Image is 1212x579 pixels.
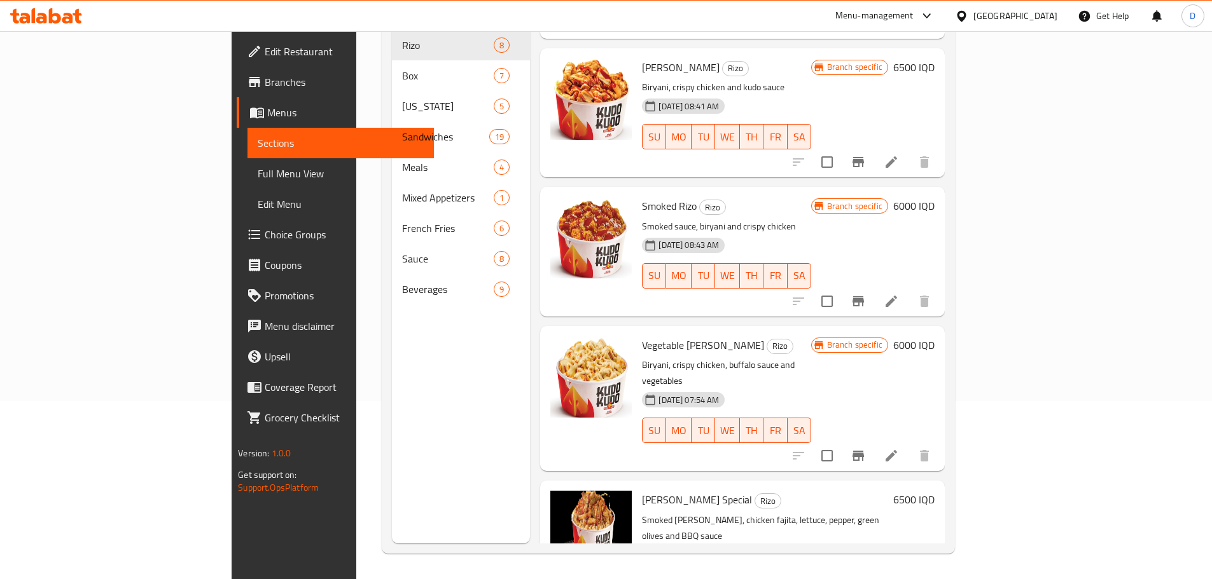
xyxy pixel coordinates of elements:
span: SA [793,421,806,440]
div: French Fries6 [392,213,530,243]
span: [DATE] 08:41 AM [653,100,724,112]
span: Rizo [723,61,748,76]
div: Rizo [767,339,793,354]
span: 5 [494,100,509,112]
span: SU [648,128,661,146]
span: [PERSON_NAME] [642,58,720,77]
p: Biryani, crispy chicken, buffalo sauce and vegetables [642,357,811,389]
a: Edit Menu [247,189,434,219]
span: Edit Menu [258,196,424,212]
h6: 6500 IQD [893,58,935,76]
p: Smoked [PERSON_NAME], chicken fajita, lettuce, pepper, green olives and BBQ sauce [642,512,888,544]
span: TU [697,128,710,146]
span: FR [769,266,782,285]
span: Select to update [814,149,840,175]
span: 19 [490,131,509,143]
button: delete [909,440,940,471]
div: [GEOGRAPHIC_DATA] [973,9,1057,23]
div: Beverages [402,282,494,297]
span: Rizo [700,200,725,215]
div: items [494,99,510,114]
button: SU [642,124,666,149]
span: Version: [238,445,269,461]
img: Kudo Rizo [550,58,632,140]
p: Smoked sauce, biryani and crispy chicken [642,219,811,235]
span: SU [648,266,661,285]
span: Mixed Appetizers [402,190,494,205]
span: FR [769,128,782,146]
p: Biryani, crispy chicken and kudo sauce [642,79,811,95]
div: items [494,251,510,266]
div: Rizo [722,61,749,76]
span: Sandwiches [402,129,489,144]
span: 8 [494,39,509,51]
div: Sandwiches19 [392,121,530,152]
span: 6 [494,222,509,235]
span: [US_STATE] [402,99,494,114]
span: [DATE] 07:54 AM [653,394,724,406]
button: TU [692,418,715,443]
span: Edit Restaurant [265,44,424,59]
div: Rizo [755,493,781,508]
a: Coupons [237,250,434,280]
span: WE [720,128,735,146]
a: Choice Groups [237,219,434,250]
span: MO [671,421,686,440]
span: TU [697,421,710,440]
span: FR [769,421,782,440]
span: 4 [494,161,509,174]
span: Sections [258,135,424,151]
div: items [494,221,510,236]
button: SA [788,124,811,149]
span: Branches [265,74,424,90]
button: TU [692,263,715,289]
div: Sauce [402,251,494,266]
button: SU [642,418,666,443]
span: Branch specific [822,61,888,73]
span: [DATE] 08:43 AM [653,239,724,251]
span: 1 [494,192,509,204]
img: Smoked Rizo [550,197,632,278]
span: Box [402,68,494,83]
span: Choice Groups [265,227,424,242]
button: FR [763,124,787,149]
h6: 6000 IQD [893,336,935,354]
img: Vegetable Rizo [550,336,632,418]
button: MO [666,124,692,149]
span: TH [745,421,758,440]
span: Rizo [402,37,494,53]
span: Branch specific [822,339,888,351]
span: Get support on: [238,467,296,483]
span: Rizo [755,494,781,508]
button: TH [740,124,763,149]
span: Full Menu View [258,166,424,181]
button: FR [763,263,787,289]
span: Meals [402,160,494,175]
div: Box7 [392,60,530,91]
span: Menu disclaimer [265,318,424,334]
button: TH [740,263,763,289]
span: SU [648,421,661,440]
button: WE [715,124,740,149]
a: Menu disclaimer [237,311,434,341]
button: Branch-specific-item [843,147,874,177]
span: 9 [494,283,509,296]
button: TH [740,418,763,443]
button: WE [715,418,740,443]
div: Rizo8 [392,30,530,60]
span: Select to update [814,442,840,469]
button: TU [692,124,715,149]
button: delete [909,286,940,317]
div: items [494,282,510,297]
a: Full Menu View [247,158,434,189]
button: SU [642,263,666,289]
a: Promotions [237,280,434,311]
button: SA [788,263,811,289]
div: [US_STATE]5 [392,91,530,121]
span: SA [793,128,806,146]
span: Branch specific [822,200,888,212]
span: WE [720,421,735,440]
span: Menus [267,105,424,120]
